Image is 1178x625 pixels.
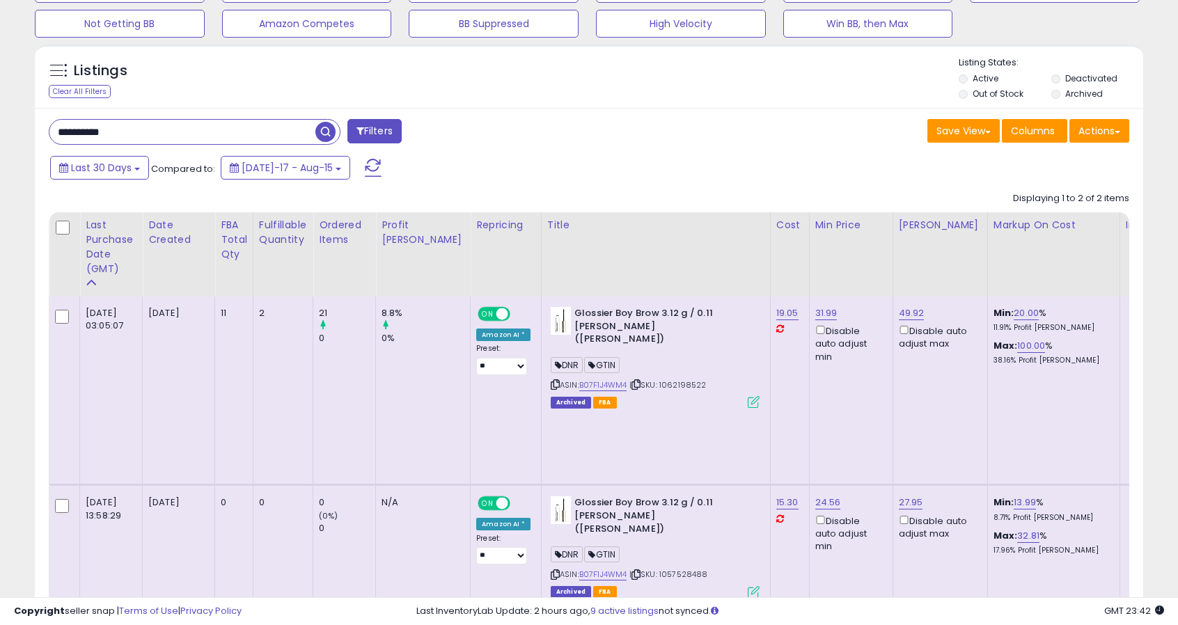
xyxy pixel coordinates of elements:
[973,88,1023,100] label: Out of Stock
[574,496,744,539] b: Glossier Boy Brow 3.12 g / 0.11 [PERSON_NAME] ([PERSON_NAME])
[1014,496,1036,509] a: 13.99
[1011,124,1055,138] span: Columns
[551,307,571,335] img: 31+CZXoQd1L._SL40_.jpg
[35,10,205,38] button: Not Getting BB
[409,10,579,38] button: BB Suppressed
[148,307,204,319] div: [DATE]
[1065,72,1117,84] label: Deactivated
[551,496,760,596] div: ASIN:
[551,586,591,598] span: Listings that have been deleted from Seller Central
[259,307,302,319] div: 2
[319,496,375,509] div: 0
[994,218,1114,232] div: Markup on Cost
[508,498,531,509] span: OFF
[994,306,1014,319] b: Min:
[221,496,242,509] div: 0
[783,10,953,38] button: Win BB, then Max
[476,534,531,565] div: Preset:
[119,604,178,617] a: Terms of Use
[86,218,136,276] div: Last Purchase Date (GMT)
[551,397,591,409] span: Listings that have been deleted from Seller Central
[71,161,132,175] span: Last 30 Days
[994,496,1014,509] b: Min:
[574,307,744,349] b: Glossier Boy Brow 3.12 g / 0.11 [PERSON_NAME] ([PERSON_NAME])
[994,356,1109,365] p: 38.16% Profit [PERSON_NAME]
[221,156,350,180] button: [DATE]-17 - Aug-15
[319,510,338,521] small: (0%)
[382,332,470,345] div: 0%
[815,306,838,320] a: 31.99
[476,218,535,232] div: Repricing
[994,323,1109,333] p: 11.91% Profit [PERSON_NAME]
[987,212,1120,296] th: The percentage added to the cost of goods (COGS) that forms the calculator for Min & Max prices.
[476,344,531,375] div: Preset:
[899,496,923,509] a: 27.95
[1017,339,1045,353] a: 100.00
[86,307,132,332] div: [DATE] 03:05:07
[1017,529,1039,543] a: 32.81
[551,496,571,524] img: 31+CZXoQd1L._SL40_.jpg
[242,161,333,175] span: [DATE]-17 - Aug-15
[994,339,1018,352] b: Max:
[815,218,887,232] div: Min Price
[382,307,470,319] div: 8.8%
[590,604,659,617] a: 9 active listings
[584,357,620,373] span: GTIN
[994,340,1109,365] div: %
[151,162,215,175] span: Compared to:
[994,307,1109,333] div: %
[508,308,531,320] span: OFF
[629,569,708,580] span: | SKU: 1057528488
[1065,88,1103,100] label: Archived
[927,119,1000,143] button: Save View
[899,218,982,232] div: [PERSON_NAME]
[148,218,209,247] div: Date Created
[1013,192,1129,205] div: Displaying 1 to 2 of 2 items
[551,307,760,406] div: ASIN:
[551,357,583,373] span: DNR
[899,306,925,320] a: 49.92
[319,332,375,345] div: 0
[319,522,375,535] div: 0
[74,61,127,81] h5: Listings
[347,119,402,143] button: Filters
[994,496,1109,522] div: %
[479,498,496,509] span: ON
[994,546,1109,555] p: 17.96% Profit [PERSON_NAME]
[994,529,1018,542] b: Max:
[479,308,496,320] span: ON
[593,586,617,598] span: FBA
[899,323,977,350] div: Disable auto adjust max
[994,530,1109,555] div: %
[180,604,242,617] a: Privacy Policy
[14,605,242,618] div: seller snap | |
[222,10,392,38] button: Amazon Competes
[547,218,764,232] div: Title
[899,513,977,540] div: Disable auto adjust max
[476,329,531,341] div: Amazon AI *
[259,496,302,509] div: 0
[584,546,620,562] span: GTIN
[14,604,65,617] strong: Copyright
[815,323,882,363] div: Disable auto adjust min
[551,546,583,562] span: DNR
[776,306,799,320] a: 19.05
[1069,119,1129,143] button: Actions
[416,605,1164,618] div: Last InventoryLab Update: 2 hours ago, not synced.
[776,218,803,232] div: Cost
[259,218,307,247] div: Fulfillable Quantity
[319,218,370,247] div: Ordered Items
[579,569,627,580] a: B07F1J4WM4
[776,496,799,509] a: 15.30
[596,10,766,38] button: High Velocity
[1002,119,1067,143] button: Columns
[382,496,460,509] div: N/A
[1014,306,1039,320] a: 20.00
[1104,604,1164,617] span: 2025-09-15 23:42 GMT
[593,397,617,409] span: FBA
[319,307,375,319] div: 21
[994,513,1109,523] p: 8.71% Profit [PERSON_NAME]
[629,379,707,390] span: | SKU: 1062198522
[815,496,841,509] a: 24.56
[86,496,132,521] div: [DATE] 13:58:29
